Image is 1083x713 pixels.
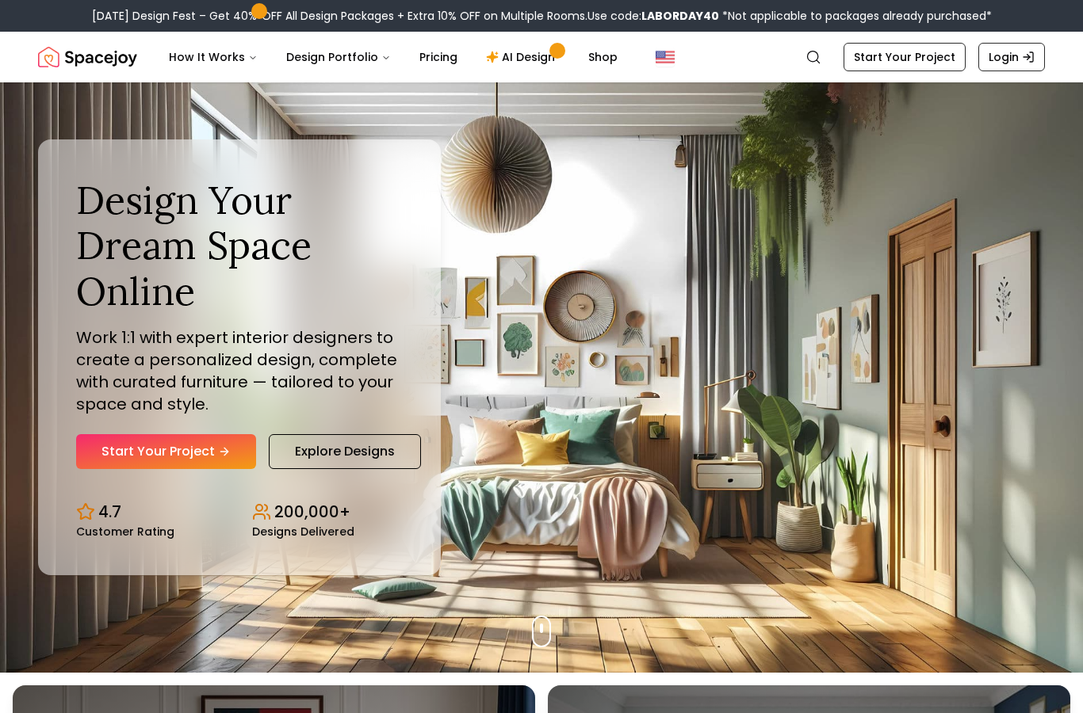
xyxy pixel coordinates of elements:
[156,41,270,73] button: How It Works
[473,41,572,73] a: AI Design
[407,41,470,73] a: Pricing
[38,41,137,73] img: Spacejoy Logo
[76,434,256,469] a: Start Your Project
[978,43,1045,71] a: Login
[92,8,992,24] div: [DATE] Design Fest – Get 40% OFF All Design Packages + Extra 10% OFF on Multiple Rooms.
[719,8,992,24] span: *Not applicable to packages already purchased*
[98,501,121,523] p: 4.7
[844,43,966,71] a: Start Your Project
[76,177,403,315] h1: Design Your Dream Space Online
[76,488,403,537] div: Design stats
[156,41,630,73] nav: Main
[38,41,137,73] a: Spacejoy
[38,32,1045,82] nav: Global
[252,526,354,537] small: Designs Delivered
[576,41,630,73] a: Shop
[76,326,403,415] p: Work 1:1 with expert interior designers to create a personalized design, complete with curated fu...
[269,434,421,469] a: Explore Designs
[587,8,719,24] span: Use code:
[76,526,174,537] small: Customer Rating
[641,8,719,24] b: LABORDAY40
[656,48,675,67] img: United States
[274,41,404,73] button: Design Portfolio
[274,501,350,523] p: 200,000+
